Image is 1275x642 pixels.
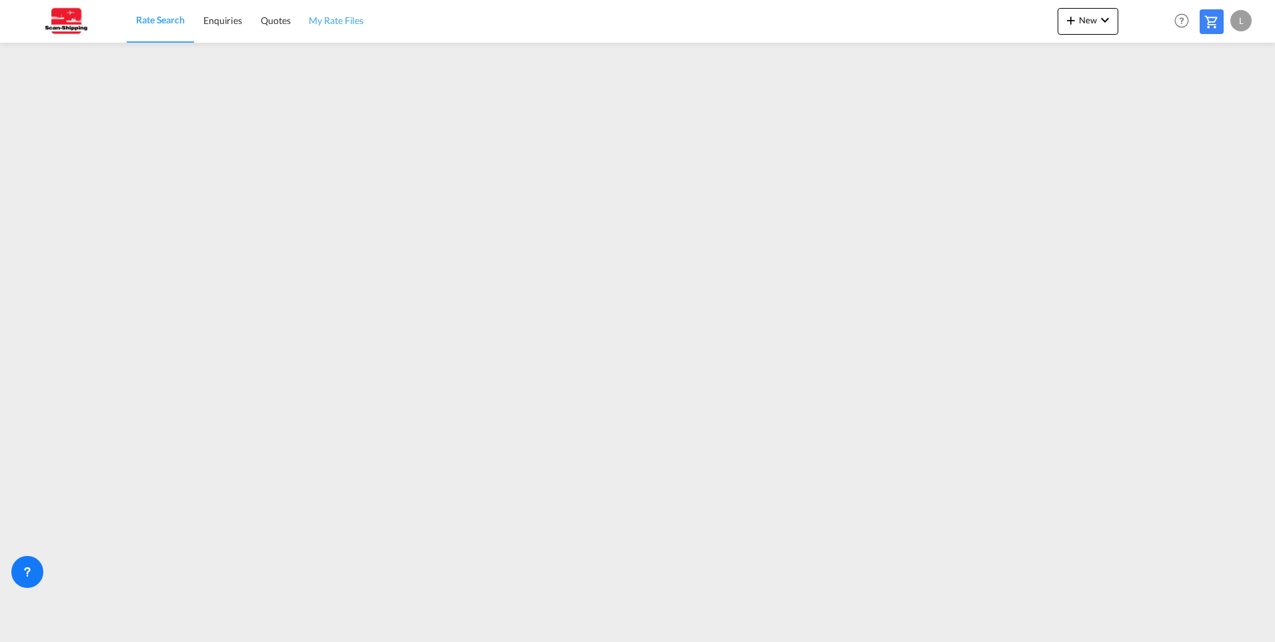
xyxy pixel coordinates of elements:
[1058,8,1118,35] button: icon-plus 400-fgNewicon-chevron-down
[136,14,185,25] span: Rate Search
[261,15,290,26] span: Quotes
[1230,10,1252,31] div: l
[203,15,242,26] span: Enquiries
[20,6,110,36] img: 123b615026f311ee80dabbd30bc9e10f.jpg
[1063,15,1113,25] span: New
[1170,9,1200,33] div: Help
[1063,12,1079,28] md-icon: icon-plus 400-fg
[1097,12,1113,28] md-icon: icon-chevron-down
[1170,9,1193,32] span: Help
[309,15,363,26] span: My Rate Files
